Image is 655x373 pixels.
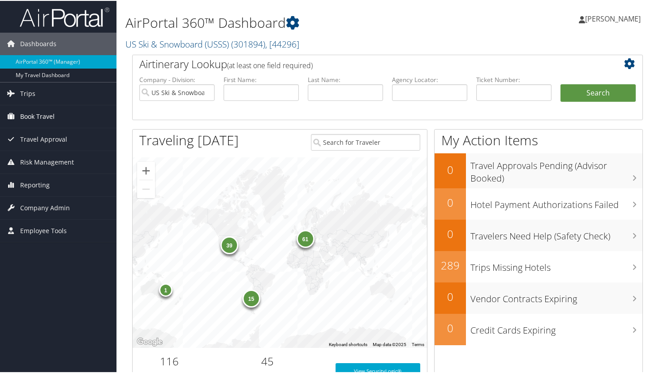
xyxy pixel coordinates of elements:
[20,196,70,218] span: Company Admin
[139,74,215,83] label: Company - Division:
[213,353,322,368] h2: 45
[265,37,299,49] span: , [ 44296 ]
[435,187,642,219] a: 0Hotel Payment Authorizations Failed
[20,32,56,54] span: Dashboards
[125,13,475,31] h1: AirPortal 360™ Dashboard
[585,13,641,23] span: [PERSON_NAME]
[435,313,642,344] a: 0Credit Cards Expiring
[435,226,466,241] h2: 0
[20,219,67,241] span: Employee Tools
[231,37,265,49] span: ( 301894 )
[435,282,642,313] a: 0Vendor Contracts Expiring
[20,127,67,150] span: Travel Approval
[125,37,299,49] a: US Ski & Snowboard (USSS)
[435,152,642,187] a: 0Travel Approvals Pending (Advisor Booked)
[392,74,467,83] label: Agency Locator:
[308,74,383,83] label: Last Name:
[139,56,593,71] h2: Airtinerary Lookup
[311,133,420,150] input: Search for Traveler
[476,74,552,83] label: Ticket Number:
[435,161,466,177] h2: 0
[224,74,299,83] label: First Name:
[435,257,466,272] h2: 289
[159,282,172,295] div: 1
[242,289,260,307] div: 15
[329,341,367,347] button: Keyboard shortcuts
[470,319,642,336] h3: Credit Cards Expiring
[435,320,466,335] h2: 0
[135,335,164,347] img: Google
[470,154,642,184] h3: Travel Approvals Pending (Advisor Booked)
[579,4,650,31] a: [PERSON_NAME]
[20,173,50,195] span: Reporting
[470,193,642,210] h3: Hotel Payment Authorizations Failed
[137,161,155,179] button: Zoom in
[20,150,74,173] span: Risk Management
[412,341,424,346] a: Terms (opens in new tab)
[135,335,164,347] a: Open this area in Google Maps (opens a new window)
[560,83,636,101] button: Search
[20,6,109,27] img: airportal-logo.png
[20,104,55,127] span: Book Travel
[435,194,466,209] h2: 0
[470,225,642,242] h3: Travelers Need Help (Safety Check)
[435,288,466,304] h2: 0
[373,341,406,346] span: Map data ©2025
[435,219,642,250] a: 0Travelers Need Help (Safety Check)
[435,250,642,282] a: 289Trips Missing Hotels
[139,353,199,368] h2: 116
[20,82,35,104] span: Trips
[137,179,155,197] button: Zoom out
[470,287,642,304] h3: Vendor Contracts Expiring
[470,256,642,273] h3: Trips Missing Hotels
[297,229,315,247] div: 61
[139,130,239,149] h1: Traveling [DATE]
[220,235,238,253] div: 39
[227,60,313,69] span: (at least one field required)
[435,130,642,149] h1: My Action Items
